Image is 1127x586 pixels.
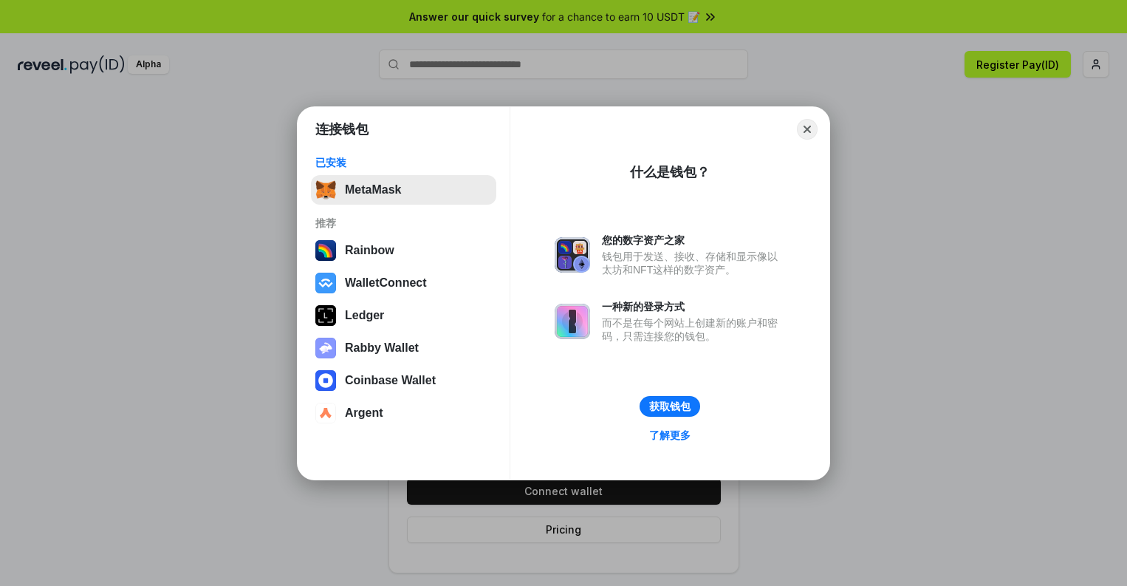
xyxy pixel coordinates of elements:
div: 而不是在每个网站上创建新的账户和密码，只需连接您的钱包。 [602,316,785,343]
button: Rainbow [311,236,496,265]
div: MetaMask [345,183,401,197]
button: Coinbase Wallet [311,366,496,395]
img: svg+xml,%3Csvg%20width%3D%2228%22%20height%3D%2228%22%20viewBox%3D%220%200%2028%2028%22%20fill%3D... [315,370,336,391]
img: svg+xml,%3Csvg%20width%3D%22120%22%20height%3D%22120%22%20viewBox%3D%220%200%20120%20120%22%20fil... [315,240,336,261]
button: WalletConnect [311,268,496,298]
div: 了解更多 [649,429,691,442]
div: WalletConnect [345,276,427,290]
button: MetaMask [311,175,496,205]
button: Close [797,119,818,140]
button: 获取钱包 [640,396,700,417]
img: svg+xml,%3Csvg%20fill%3D%22none%22%20height%3D%2233%22%20viewBox%3D%220%200%2035%2033%22%20width%... [315,180,336,200]
div: 一种新的登录方式 [602,300,785,313]
div: 什么是钱包？ [630,163,710,181]
button: Rabby Wallet [311,333,496,363]
div: Rabby Wallet [345,341,419,355]
button: Ledger [311,301,496,330]
div: 已安装 [315,156,492,169]
div: 钱包用于发送、接收、存储和显示像以太坊和NFT这样的数字资产。 [602,250,785,276]
img: svg+xml,%3Csvg%20xmlns%3D%22http%3A%2F%2Fwww.w3.org%2F2000%2Fsvg%22%20width%3D%2228%22%20height%3... [315,305,336,326]
img: svg+xml,%3Csvg%20width%3D%2228%22%20height%3D%2228%22%20viewBox%3D%220%200%2028%2028%22%20fill%3D... [315,403,336,423]
img: svg+xml,%3Csvg%20width%3D%2228%22%20height%3D%2228%22%20viewBox%3D%220%200%2028%2028%22%20fill%3D... [315,273,336,293]
img: svg+xml,%3Csvg%20xmlns%3D%22http%3A%2F%2Fwww.w3.org%2F2000%2Fsvg%22%20fill%3D%22none%22%20viewBox... [315,338,336,358]
div: Coinbase Wallet [345,374,436,387]
div: 您的数字资产之家 [602,234,785,247]
div: Rainbow [345,244,394,257]
div: 推荐 [315,217,492,230]
a: 了解更多 [640,426,699,445]
div: Ledger [345,309,384,322]
h1: 连接钱包 [315,120,369,138]
button: Argent [311,398,496,428]
img: svg+xml,%3Csvg%20xmlns%3D%22http%3A%2F%2Fwww.w3.org%2F2000%2Fsvg%22%20fill%3D%22none%22%20viewBox... [555,237,590,273]
div: 获取钱包 [649,400,691,413]
img: svg+xml,%3Csvg%20xmlns%3D%22http%3A%2F%2Fwww.w3.org%2F2000%2Fsvg%22%20fill%3D%22none%22%20viewBox... [555,304,590,339]
div: Argent [345,406,383,420]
